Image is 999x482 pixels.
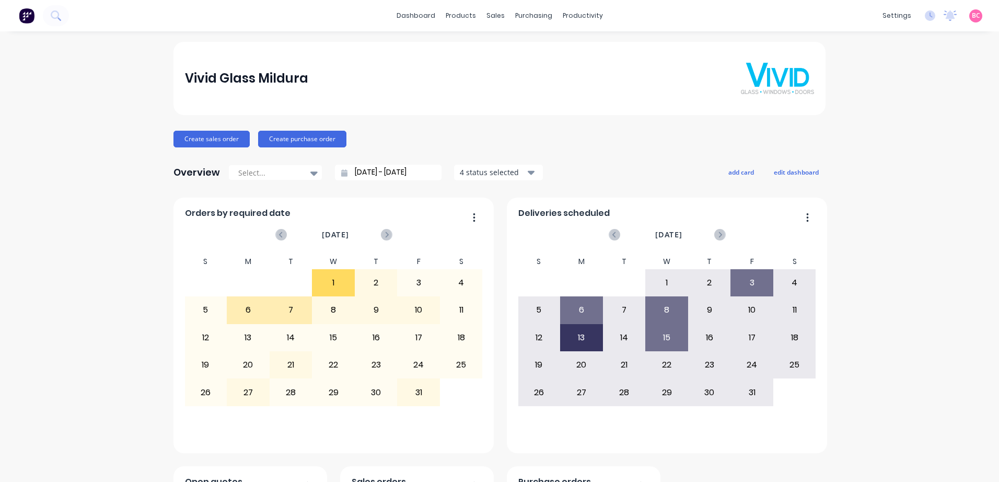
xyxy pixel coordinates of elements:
[391,8,440,24] a: dashboard
[731,379,773,405] div: 31
[185,379,227,405] div: 26
[655,229,682,240] span: [DATE]
[646,297,688,323] div: 8
[173,162,220,183] div: Overview
[355,379,397,405] div: 30
[440,254,483,269] div: S
[227,254,270,269] div: M
[460,167,526,178] div: 4 status selected
[646,325,688,351] div: 15
[689,352,730,378] div: 23
[722,165,761,179] button: add card
[731,325,773,351] div: 17
[227,379,269,405] div: 27
[185,352,227,378] div: 19
[227,352,269,378] div: 20
[355,352,397,378] div: 23
[440,8,481,24] div: products
[646,379,688,405] div: 29
[646,270,688,296] div: 1
[270,379,312,405] div: 28
[561,352,602,378] div: 20
[561,379,602,405] div: 27
[646,352,688,378] div: 22
[355,325,397,351] div: 16
[774,297,816,323] div: 11
[227,325,269,351] div: 13
[972,11,980,20] span: BC
[645,254,688,269] div: W
[312,254,355,269] div: W
[731,352,773,378] div: 24
[398,379,439,405] div: 31
[877,8,916,24] div: settings
[561,325,602,351] div: 13
[518,297,560,323] div: 5
[603,297,645,323] div: 7
[312,379,354,405] div: 29
[270,254,312,269] div: T
[270,297,312,323] div: 7
[355,254,398,269] div: T
[355,270,397,296] div: 2
[185,68,308,89] div: Vivid Glass Mildura
[510,8,557,24] div: purchasing
[355,297,397,323] div: 9
[773,254,816,269] div: S
[185,325,227,351] div: 12
[184,254,227,269] div: S
[258,131,346,147] button: Create purchase order
[688,254,731,269] div: T
[454,165,543,180] button: 4 status selected
[270,325,312,351] div: 14
[440,270,482,296] div: 4
[774,270,816,296] div: 4
[767,165,826,179] button: edit dashboard
[397,254,440,269] div: F
[518,325,560,351] div: 12
[774,352,816,378] div: 25
[481,8,510,24] div: sales
[603,325,645,351] div: 14
[518,207,610,220] span: Deliveries scheduled
[398,325,439,351] div: 17
[398,352,439,378] div: 24
[603,379,645,405] div: 28
[689,325,730,351] div: 16
[312,297,354,323] div: 8
[557,8,608,24] div: productivity
[731,270,773,296] div: 3
[227,297,269,323] div: 6
[185,207,291,220] span: Orders by required date
[774,325,816,351] div: 18
[440,325,482,351] div: 18
[689,379,730,405] div: 30
[518,352,560,378] div: 19
[440,297,482,323] div: 11
[173,131,250,147] button: Create sales order
[689,270,730,296] div: 2
[518,379,560,405] div: 26
[270,352,312,378] div: 21
[19,8,34,24] img: Factory
[731,297,773,323] div: 10
[518,254,561,269] div: S
[312,325,354,351] div: 15
[440,352,482,378] div: 25
[561,297,602,323] div: 6
[185,297,227,323] div: 5
[312,270,354,296] div: 1
[560,254,603,269] div: M
[603,352,645,378] div: 21
[741,63,814,94] img: Vivid Glass Mildura
[603,254,646,269] div: T
[322,229,349,240] span: [DATE]
[398,297,439,323] div: 10
[689,297,730,323] div: 9
[398,270,439,296] div: 3
[312,352,354,378] div: 22
[730,254,773,269] div: F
